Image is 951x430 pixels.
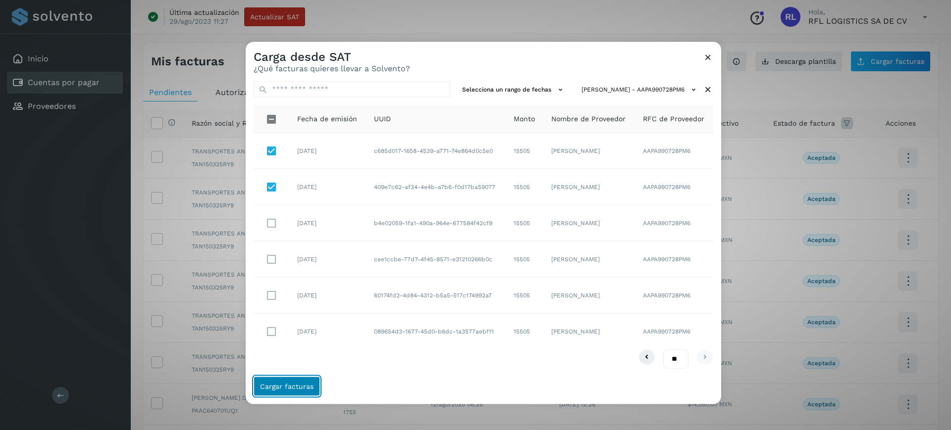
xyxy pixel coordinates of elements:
[635,133,713,169] td: AAPA990728PM6
[254,377,320,396] button: Cargar facturas
[254,49,410,64] h3: Carga desde SAT
[289,205,366,241] td: [DATE]
[543,205,635,241] td: [PERSON_NAME]
[543,278,635,314] td: [PERSON_NAME]
[366,314,505,349] td: 089654d3-1677-45d0-b6dc-1a3577aebf11
[289,133,366,169] td: [DATE]
[635,314,713,349] td: AAPA990728PM6
[289,241,366,278] td: [DATE]
[506,314,543,349] td: 15505
[543,314,635,349] td: [PERSON_NAME]
[506,278,543,314] td: 15505
[374,114,391,124] span: UUID
[543,241,635,278] td: [PERSON_NAME]
[514,114,535,124] span: Monto
[458,81,570,97] button: Selecciona un rango de fechas
[289,314,366,349] td: [DATE]
[635,169,713,205] td: AAPA990728PM6
[635,241,713,278] td: AAPA990728PM6
[506,169,543,205] td: 15505
[543,133,635,169] td: [PERSON_NAME]
[578,81,703,97] button: [PERSON_NAME] - AAPA990728PM6
[543,169,635,205] td: [PERSON_NAME]
[506,241,543,278] td: 15505
[366,133,505,169] td: c685d017-1658-4539-a771-74e864d0c5e0
[297,114,357,124] span: Fecha de emisión
[260,383,314,390] span: Cargar facturas
[289,278,366,314] td: [DATE]
[643,114,704,124] span: RFC de Proveedor
[366,169,505,205] td: 409e7c62-af34-4e4b-a7b6-f0d17ba59077
[635,278,713,314] td: AAPA990728PM6
[366,278,505,314] td: 60174fd2-4d84-4312-b5a5-517c174992a7
[366,241,505,278] td: cee1ccbe-77d7-4f45-8571-e31210266b0c
[551,114,626,124] span: Nombre de Proveedor
[506,133,543,169] td: 15505
[289,169,366,205] td: [DATE]
[254,64,410,73] p: ¿Qué facturas quieres llevar a Solvento?
[635,205,713,241] td: AAPA990728PM6
[506,205,543,241] td: 15505
[366,205,505,241] td: b4e02059-1fa1-490a-964e-677584f42cf9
